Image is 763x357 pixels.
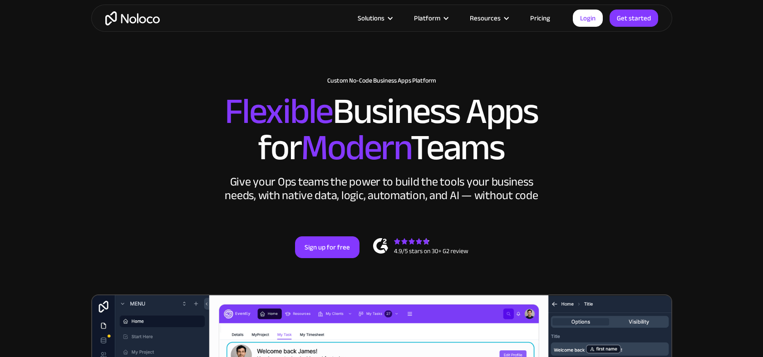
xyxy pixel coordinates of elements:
div: Resources [470,12,501,24]
div: Give your Ops teams the power to build the tools your business needs, with native data, logic, au... [223,175,541,202]
div: Solutions [358,12,384,24]
div: Platform [414,12,440,24]
span: Modern [301,114,410,181]
a: Sign up for free [295,236,359,258]
h1: Custom No-Code Business Apps Platform [100,77,663,84]
a: home [105,11,160,25]
div: Platform [403,12,458,24]
span: Flexible [225,78,333,145]
div: Resources [458,12,519,24]
a: Get started [610,10,658,27]
a: Pricing [519,12,561,24]
a: Login [573,10,603,27]
h2: Business Apps for Teams [100,93,663,166]
div: Solutions [346,12,403,24]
